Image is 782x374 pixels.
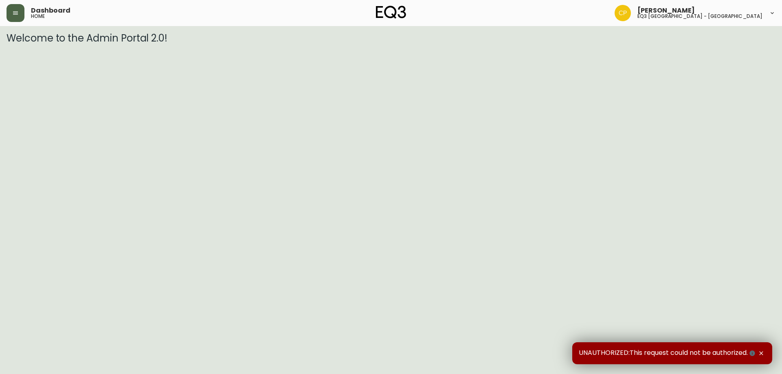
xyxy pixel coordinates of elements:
[637,7,695,14] span: [PERSON_NAME]
[7,33,775,44] h3: Welcome to the Admin Portal 2.0!
[615,5,631,21] img: 6aeca34137a4ce1440782ad85f87d82f
[31,7,70,14] span: Dashboard
[31,14,45,19] h5: home
[637,14,762,19] h5: eq3 [GEOGRAPHIC_DATA] - [GEOGRAPHIC_DATA]
[579,349,757,358] span: UNAUTHORIZED:This request could not be authorized.
[376,6,406,19] img: logo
